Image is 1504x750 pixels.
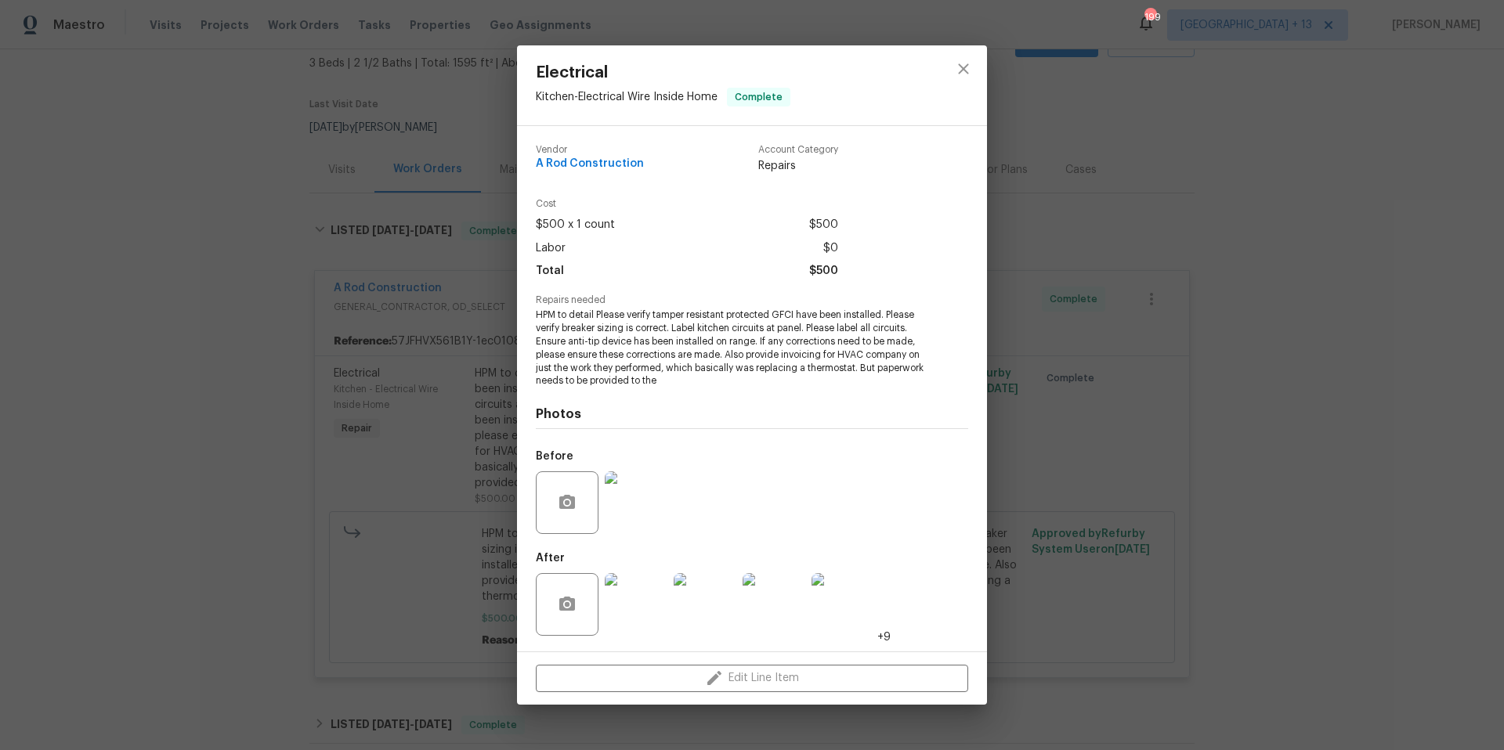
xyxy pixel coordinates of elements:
[536,64,790,81] span: Electrical
[536,295,968,305] span: Repairs needed
[945,50,982,88] button: close
[536,214,615,236] span: $500 x 1 count
[823,237,838,260] span: $0
[536,308,925,388] span: HPM to detail Please verify tamper resistant protected GFCI have been installed. Please verify br...
[536,237,566,260] span: Labor
[536,260,564,283] span: Total
[536,406,968,422] h4: Photos
[536,451,573,462] h5: Before
[536,158,644,170] span: A Rod Construction
[536,199,838,209] span: Cost
[877,629,891,645] span: +9
[1144,9,1155,25] div: 199
[809,260,838,283] span: $500
[536,553,565,564] h5: After
[758,145,838,155] span: Account Category
[809,214,838,236] span: $500
[536,145,644,155] span: Vendor
[758,158,838,174] span: Repairs
[728,89,789,105] span: Complete
[536,92,718,103] span: Kitchen - Electrical Wire Inside Home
